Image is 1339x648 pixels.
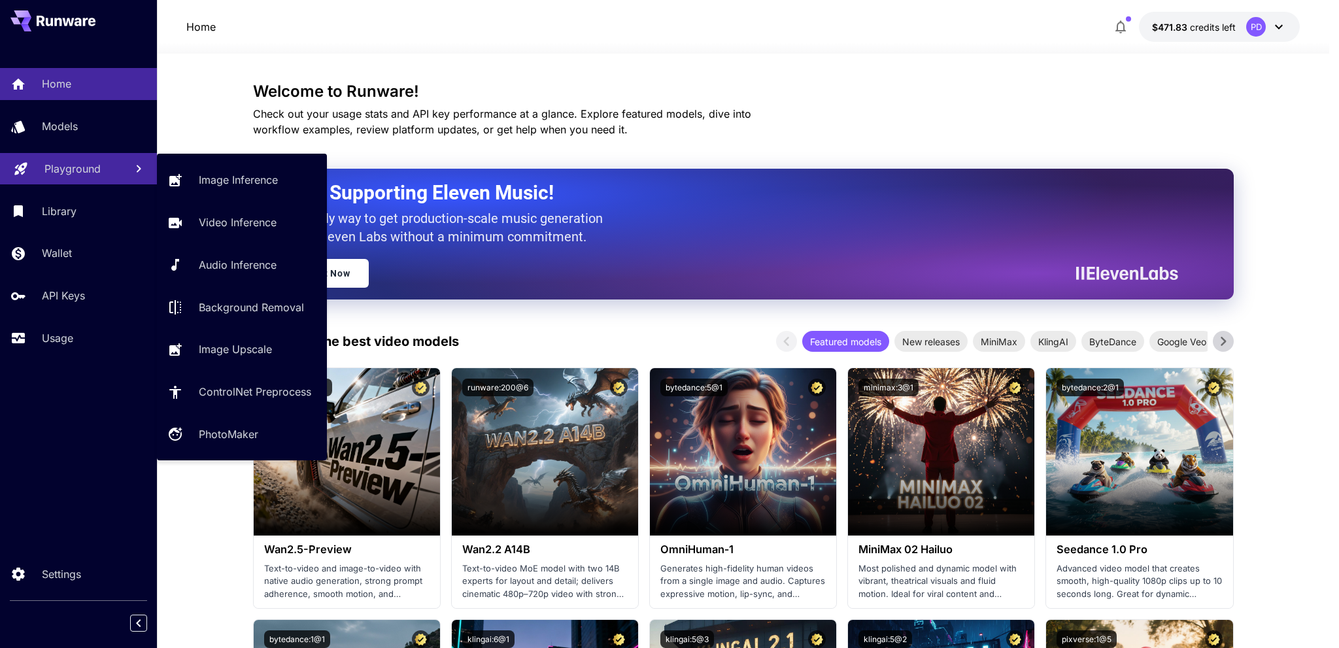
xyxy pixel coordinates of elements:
a: Image Upscale [157,333,327,366]
button: Certified Model – Vetted for best performance and includes a commercial license. [610,379,628,396]
div: Collapse sidebar [140,611,157,635]
button: bytedance:2@1 [1057,379,1124,396]
button: Certified Model – Vetted for best performance and includes a commercial license. [1205,379,1223,396]
button: minimax:3@1 [858,379,919,396]
button: Certified Model – Vetted for best performance and includes a commercial license. [412,630,430,648]
img: alt [254,368,440,536]
button: Certified Model – Vetted for best performance and includes a commercial license. [808,379,826,396]
span: $471.83 [1152,22,1190,33]
p: Generates high-fidelity human videos from a single image and audio. Captures expressive motion, l... [660,562,826,601]
a: Video Inference [157,207,327,239]
img: alt [452,368,638,536]
button: pixverse:1@5 [1057,630,1117,648]
p: Home [186,19,216,35]
p: ControlNet Preprocess [199,384,311,400]
button: Certified Model – Vetted for best performance and includes a commercial license. [412,379,430,396]
h2: Now Supporting Eleven Music! [286,180,1168,205]
button: Collapse sidebar [130,615,147,632]
a: Background Removal [157,291,327,323]
img: alt [650,368,836,536]
div: $471.82975 [1152,20,1236,34]
button: bytedance:1@1 [264,630,330,648]
p: Usage [42,330,73,346]
span: Check out your usage stats and API key performance at a glance. Explore featured models, dive int... [253,107,751,136]
nav: breadcrumb [186,19,216,35]
button: runware:200@6 [462,379,534,396]
span: New releases [894,335,968,349]
p: Background Removal [199,299,304,315]
button: Certified Model – Vetted for best performance and includes a commercial license. [1006,630,1024,648]
p: Video Inference [199,214,277,230]
button: $471.82975 [1139,12,1300,42]
span: credits left [1190,22,1236,33]
p: Wallet [42,245,72,261]
img: alt [848,368,1034,536]
button: klingai:6@1 [462,630,515,648]
span: ByteDance [1081,335,1144,349]
h3: Wan2.2 A14B [462,543,628,556]
p: Home [42,76,71,92]
h3: Seedance 1.0 Pro [1057,543,1222,556]
div: PD [1246,17,1266,37]
a: PhotoMaker [157,418,327,451]
p: API Keys [42,288,85,303]
span: Featured models [802,335,889,349]
a: Try It Now [286,259,369,288]
a: Audio Inference [157,249,327,281]
button: Certified Model – Vetted for best performance and includes a commercial license. [1205,630,1223,648]
span: Google Veo [1149,335,1214,349]
a: ControlNet Preprocess [157,376,327,408]
p: Library [42,203,76,219]
button: klingai:5@2 [858,630,912,648]
button: Certified Model – Vetted for best performance and includes a commercial license. [1006,379,1024,396]
a: Image Inference [157,164,327,196]
span: MiniMax [973,335,1025,349]
p: Text-to-video MoE model with two 14B experts for layout and detail; delivers cinematic 480p–720p ... [462,562,628,601]
button: Certified Model – Vetted for best performance and includes a commercial license. [610,630,628,648]
p: PhotoMaker [199,426,258,442]
p: Settings [42,566,81,582]
p: Text-to-video and image-to-video with native audio generation, strong prompt adherence, smooth mo... [264,562,430,601]
p: Most polished and dynamic model with vibrant, theatrical visuals and fluid motion. Ideal for vira... [858,562,1024,601]
h3: OmniHuman‑1 [660,543,826,556]
h3: Welcome to Runware! [253,82,1234,101]
img: alt [1046,368,1232,536]
p: Audio Inference [199,257,277,273]
p: Advanced video model that creates smooth, high-quality 1080p clips up to 10 seconds long. Great f... [1057,562,1222,601]
p: Image Upscale [199,341,272,357]
p: Playground [44,161,101,177]
p: Models [42,118,78,134]
button: klingai:5@3 [660,630,714,648]
h3: Wan2.5-Preview [264,543,430,556]
button: Certified Model – Vetted for best performance and includes a commercial license. [808,630,826,648]
p: Image Inference [199,172,278,188]
p: The only way to get production-scale music generation from Eleven Labs without a minimum commitment. [286,209,613,246]
h3: MiniMax 02 Hailuo [858,543,1024,556]
p: Test drive the best video models [253,332,459,351]
button: bytedance:5@1 [660,379,728,396]
span: KlingAI [1030,335,1076,349]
